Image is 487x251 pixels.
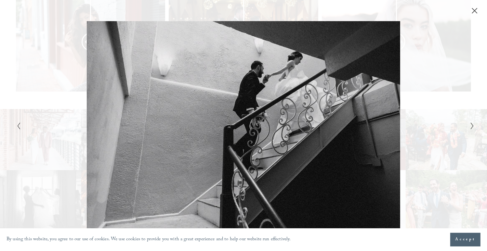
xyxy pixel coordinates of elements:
[7,235,291,245] p: By using this website, you agree to our use of cookies. We use cookies to provide you with a grea...
[15,122,19,130] button: Previous Slide
[468,122,472,130] button: Next Slide
[455,236,476,243] span: Accept
[450,233,480,246] button: Accept
[469,7,480,14] button: Close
